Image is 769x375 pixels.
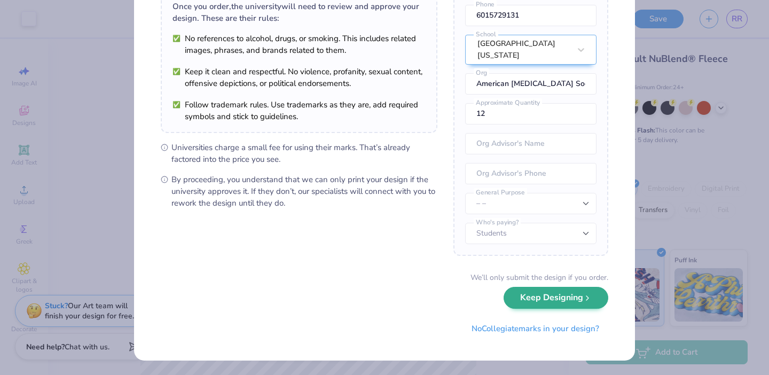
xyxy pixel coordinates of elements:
[465,103,597,124] input: Approximate Quantity
[465,73,597,95] input: Org
[465,133,597,154] input: Org Advisor's Name
[470,272,608,283] div: We’ll only submit the design if you order.
[172,66,426,89] li: Keep it clean and respectful. No violence, profanity, sexual content, offensive depictions, or po...
[172,99,426,122] li: Follow trademark rules. Use trademarks as they are, add required symbols and stick to guidelines.
[465,163,597,184] input: Org Advisor's Phone
[171,174,437,209] span: By proceeding, you understand that we can only print your design if the university approves it. I...
[172,1,426,24] div: Once you order, the university will need to review and approve your design. These are their rules:
[172,33,426,56] li: No references to alcohol, drugs, or smoking. This includes related images, phrases, and brands re...
[171,142,437,165] span: Universities charge a small fee for using their marks. That’s already factored into the price you...
[465,5,597,26] input: Phone
[477,38,570,61] div: [GEOGRAPHIC_DATA][US_STATE]
[504,287,608,309] button: Keep Designing
[462,318,608,340] button: NoCollegiatemarks in your design?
